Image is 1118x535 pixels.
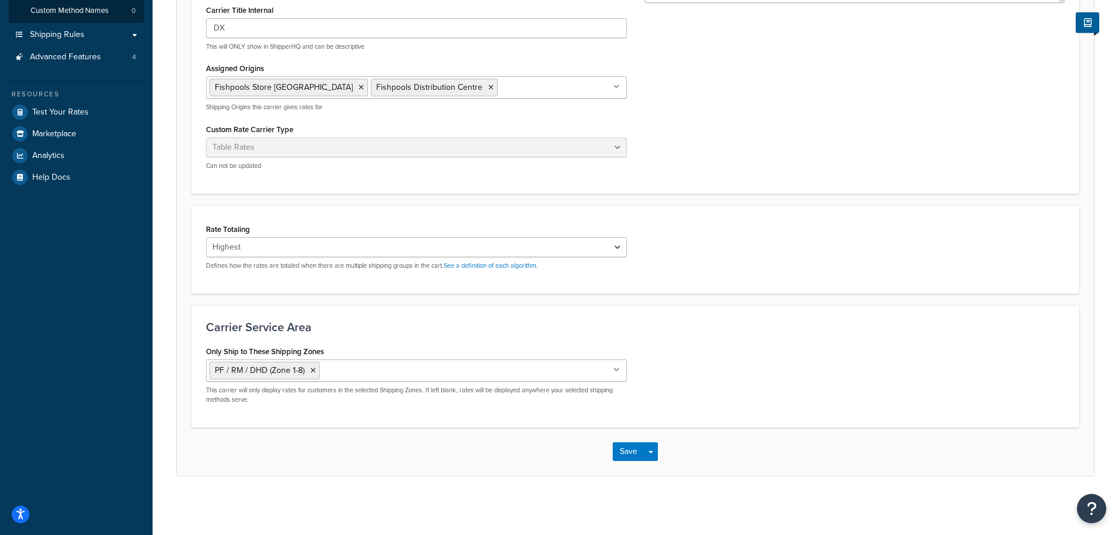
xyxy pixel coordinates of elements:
label: Custom Rate Carrier Type [206,125,293,134]
span: Fishpools Store [GEOGRAPHIC_DATA] [215,81,353,93]
p: Can not be updated [206,161,627,170]
a: Shipping Rules [9,24,144,46]
h3: Carrier Service Area [206,321,1065,334]
a: Advanced Features4 [9,46,144,68]
label: Rate Totaling [206,225,250,234]
button: Open Resource Center [1077,494,1106,523]
span: Analytics [32,151,65,161]
button: Save [613,442,644,461]
span: Advanced Features [30,52,101,62]
span: Custom Method Names [31,6,109,16]
label: Assigned Origins [206,64,264,73]
p: Defines how the rates are totaled when there are multiple shipping groups in the cart. [206,261,627,270]
a: Marketplace [9,123,144,144]
span: Fishpools Distribution Centre [376,81,482,93]
div: Resources [9,89,144,99]
span: Marketplace [32,129,76,139]
label: Only Ship to These Shipping Zones [206,347,324,356]
span: Test Your Rates [32,107,89,117]
span: PF / RM / DHD (Zone 1-8) [215,364,305,376]
label: Carrier Title Internal [206,6,273,15]
span: Help Docs [32,173,70,183]
span: 4 [132,52,136,62]
span: Shipping Rules [30,30,85,40]
p: Shipping Origins this carrier gives rates for [206,103,627,112]
p: This carrier will only display rates for customers in the selected Shipping Zones. If left blank,... [206,386,627,404]
span: 0 [131,6,136,16]
a: Test Your Rates [9,102,144,123]
p: This will ONLY show in ShipperHQ and can be descriptive [206,42,627,51]
a: Help Docs [9,167,144,188]
li: Advanced Features [9,46,144,68]
a: See a definition of each algorithm. [444,261,538,270]
button: Show Help Docs [1076,12,1099,33]
a: Analytics [9,145,144,166]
